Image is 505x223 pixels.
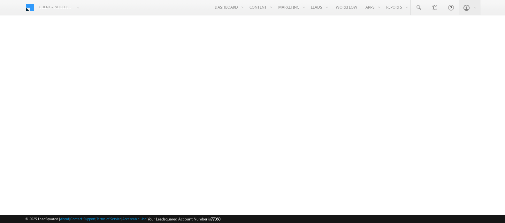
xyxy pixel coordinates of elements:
[122,217,147,221] a: Acceptable Use
[39,4,73,10] span: Client - indglobal1 (77060)
[25,216,220,222] span: © 2025 LeadSquared | | | | |
[211,217,220,221] span: 77060
[148,217,220,221] span: Your Leadsquared Account Number is
[60,217,69,221] a: About
[96,217,121,221] a: Terms of Service
[70,217,96,221] a: Contact Support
